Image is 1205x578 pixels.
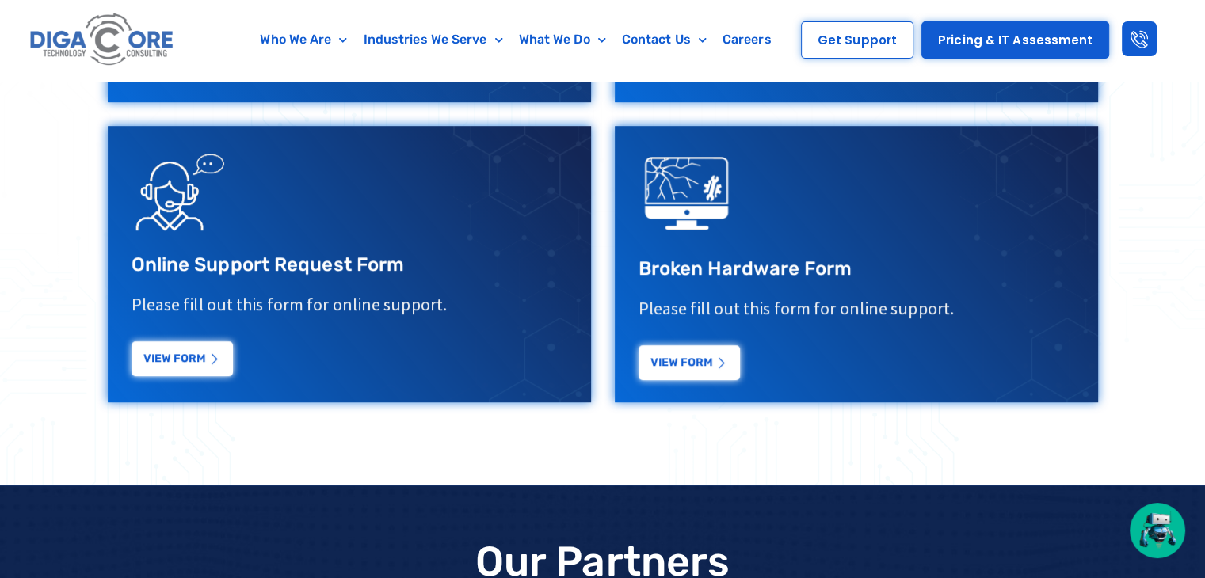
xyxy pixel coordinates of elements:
span: Get Support [818,34,897,46]
span: Pricing & IT Assessment [938,34,1093,46]
p: Please fill out this form for online support. [132,293,567,316]
img: Digacore logo 1 [26,8,178,72]
h3: Broken Hardware Form [639,257,1074,281]
img: Support Request Icon [132,142,227,237]
a: What We Do [511,21,614,58]
nav: Menu [242,21,790,58]
a: Who We Are [252,21,355,58]
h3: Online Support Request Form [132,253,567,277]
p: Please fill out this form for online support. [639,297,1074,320]
img: digacore technology consulting [639,146,734,241]
a: Contact Us [614,21,715,58]
a: Careers [715,21,780,58]
a: Industries We Serve [356,21,511,58]
a: Get Support [801,21,913,59]
a: Pricing & IT Assessment [921,21,1109,59]
a: View Form [132,341,233,376]
a: View Form [639,345,740,380]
